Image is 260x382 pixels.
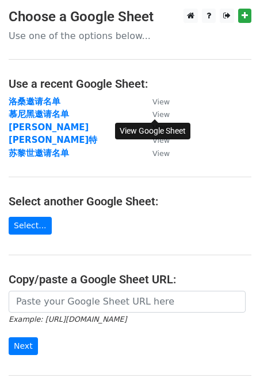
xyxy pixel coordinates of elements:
a: 苏黎世邀请名单 [9,148,69,158]
div: View Google Sheet [115,123,190,139]
h4: Copy/paste a Google Sheet URL: [9,272,251,286]
small: View [152,149,170,158]
small: View [152,110,170,119]
a: 洛桑邀请名单 [9,96,60,107]
a: 慕尼黑邀请名单 [9,109,69,119]
a: Select... [9,217,52,235]
a: [PERSON_NAME]特 [9,135,97,145]
a: View [141,96,170,107]
p: Use one of the options below... [9,30,251,42]
a: [PERSON_NAME] [9,122,89,132]
a: View [141,148,170,158]
input: Paste your Google Sheet URL here [9,291,246,313]
input: Next [9,337,38,355]
h4: Select another Google Sheet: [9,194,251,208]
small: Example: [URL][DOMAIN_NAME] [9,315,127,323]
a: View [141,109,170,119]
h4: Use a recent Google Sheet: [9,77,251,91]
iframe: Chat Widget [202,327,260,382]
h3: Choose a Google Sheet [9,9,251,25]
small: View [152,98,170,106]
